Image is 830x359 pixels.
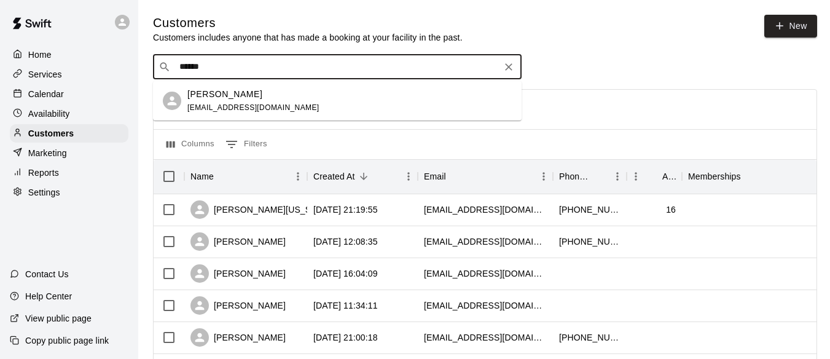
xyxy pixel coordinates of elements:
[424,235,547,248] div: eggsfamilyof6@gmail.com
[28,127,74,140] p: Customers
[553,159,627,194] div: Phone Number
[25,334,109,347] p: Copy public page link
[591,168,608,185] button: Sort
[28,68,62,81] p: Services
[688,159,741,194] div: Memberships
[500,58,517,76] button: Clear
[307,159,418,194] div: Created At
[10,65,128,84] a: Services
[313,235,378,248] div: 2025-09-08 12:08:35
[28,88,64,100] p: Calendar
[25,312,92,325] p: View public page
[153,15,463,31] h5: Customers
[163,92,181,110] div: Mac Condry
[424,203,547,216] div: jalliyahwashington223@gmail.com
[190,264,286,283] div: [PERSON_NAME]
[28,167,59,179] p: Reports
[184,159,307,194] div: Name
[424,331,547,344] div: stewartjenn@gmail.com
[741,168,758,185] button: Sort
[25,268,69,280] p: Contact Us
[163,135,217,154] button: Select columns
[559,159,591,194] div: Phone Number
[559,235,621,248] div: +14802501003
[559,331,621,344] div: +14252410243
[10,45,128,64] a: Home
[313,203,378,216] div: 2025-09-08 21:19:55
[446,168,463,185] button: Sort
[190,159,214,194] div: Name
[25,290,72,302] p: Help Center
[28,147,67,159] p: Marketing
[214,168,231,185] button: Sort
[190,296,286,315] div: [PERSON_NAME]
[313,267,378,280] div: 2025-08-28 16:04:09
[645,168,662,185] button: Sort
[424,299,547,312] div: jensa1981@yahoo.com
[627,167,645,186] button: Menu
[28,108,70,120] p: Availability
[190,200,335,219] div: [PERSON_NAME][US_STATE]
[28,49,52,61] p: Home
[190,232,286,251] div: [PERSON_NAME]
[10,105,128,123] a: Availability
[608,167,627,186] button: Menu
[313,331,378,344] div: 2025-08-26 21:00:18
[424,159,446,194] div: Email
[313,299,378,312] div: 2025-08-27 11:34:11
[627,159,682,194] div: Age
[190,328,286,347] div: [PERSON_NAME]
[187,88,262,101] p: [PERSON_NAME]
[662,159,676,194] div: Age
[534,167,553,186] button: Menu
[10,183,128,202] a: Settings
[10,164,128,182] a: Reports
[153,31,463,44] p: Customers includes anyone that has made a booking at your facility in the past.
[764,15,817,37] a: New
[424,267,547,280] div: jensaw1981@yahoo.com
[289,167,307,186] button: Menu
[10,85,128,103] a: Calendar
[666,203,676,216] div: 16
[222,135,270,154] button: Show filters
[28,186,60,199] p: Settings
[313,159,355,194] div: Created At
[418,159,553,194] div: Email
[399,167,418,186] button: Menu
[187,103,319,112] span: [EMAIL_ADDRESS][DOMAIN_NAME]
[355,168,372,185] button: Sort
[10,124,128,143] a: Customers
[559,203,621,216] div: +16233296466
[153,55,522,79] div: Search customers by name or email
[10,144,128,162] a: Marketing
